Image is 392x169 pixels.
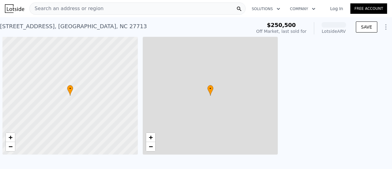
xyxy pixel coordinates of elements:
[6,133,15,142] a: Zoom in
[67,86,73,91] span: •
[6,142,15,151] a: Zoom out
[146,142,155,151] a: Zoom out
[9,133,13,141] span: +
[149,133,153,141] span: +
[5,4,24,13] img: Lotside
[380,21,392,33] button: Show Options
[30,5,104,12] span: Search an address or region
[323,6,350,12] a: Log In
[247,3,285,14] button: Solutions
[256,28,307,34] div: Off Market, last sold for
[356,21,377,33] button: SAVE
[207,86,213,91] span: •
[322,28,346,34] div: Lotside ARV
[67,85,73,96] div: •
[146,133,155,142] a: Zoom in
[207,85,213,96] div: •
[9,143,13,150] span: −
[285,3,320,14] button: Company
[149,143,153,150] span: −
[350,3,387,14] a: Free Account
[267,22,296,28] span: $250,500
